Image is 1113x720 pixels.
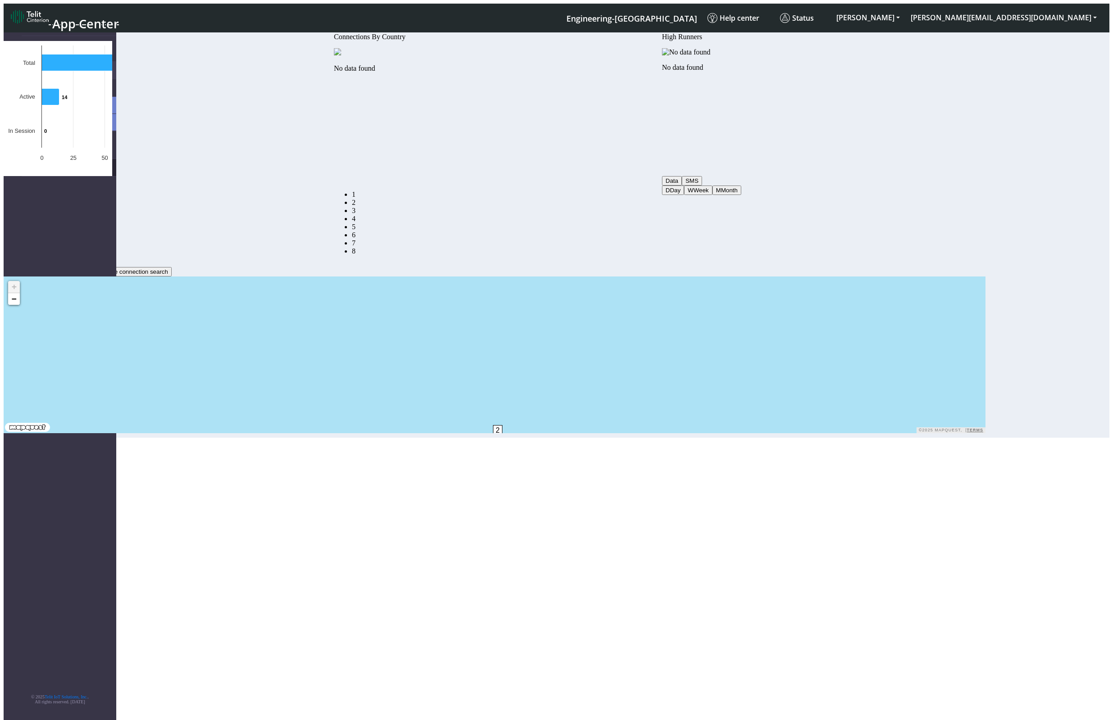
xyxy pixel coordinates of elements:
[780,13,814,23] span: Status
[103,267,172,276] button: Use connection search
[693,187,709,194] span: Week
[670,187,681,194] span: Day
[780,13,790,23] img: status.svg
[44,128,47,134] text: 0
[712,186,741,195] button: MMonth
[566,13,697,24] span: Engineering-[GEOGRAPHIC_DATA]
[707,13,759,23] span: Help center
[8,293,20,305] a: Zoom out
[662,33,770,41] div: High Runners
[11,9,49,24] img: logo-telit-cinterion-gw-new.png
[352,207,356,214] a: Usage per Country
[8,281,20,293] a: Zoom in
[917,427,985,433] div: ©2025 MapQuest, |
[831,9,905,26] button: [PERSON_NAME]
[493,425,502,435] span: 2
[666,187,670,194] span: D
[19,93,35,100] text: Active
[352,239,356,247] a: Zero Session
[334,48,341,55] img: devices.svg
[682,176,702,186] button: SMS
[662,186,684,195] button: DDay
[684,186,712,195] button: WWeek
[352,215,356,222] a: Connections By Carrier
[8,127,35,134] text: In Session
[662,63,770,72] p: No data found
[40,154,43,161] text: 0
[101,154,108,161] text: 50
[4,267,985,276] div: LOCATION OF CONNECTIONS
[352,199,356,206] a: Carrier
[52,15,119,32] span: App Center
[334,33,442,41] div: Connections By Country
[334,190,442,255] nav: Summary paging
[688,187,693,194] span: W
[22,36,116,61] a: Connectivity Management
[662,176,682,186] button: Data
[352,190,356,198] a: Connections By Country
[566,9,697,26] a: Your current platform instance
[62,95,68,100] text: 14
[905,9,1102,26] button: [PERSON_NAME][EMAIL_ADDRESS][DOMAIN_NAME]
[334,64,442,72] p: No data found
[352,231,356,239] a: 14 Days Trend
[493,425,502,452] div: 2
[776,9,831,27] a: Status
[70,154,77,161] text: 25
[707,13,717,23] img: knowledge.svg
[967,428,984,432] a: Terms
[716,187,721,194] span: M
[721,187,738,194] span: Month
[352,247,356,255] a: Not Connected for 30 days
[662,48,711,56] img: No data found
[23,59,35,66] text: Total
[11,7,118,29] a: App Center
[352,223,356,231] a: Usage by Carrier
[704,9,776,27] a: Help center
